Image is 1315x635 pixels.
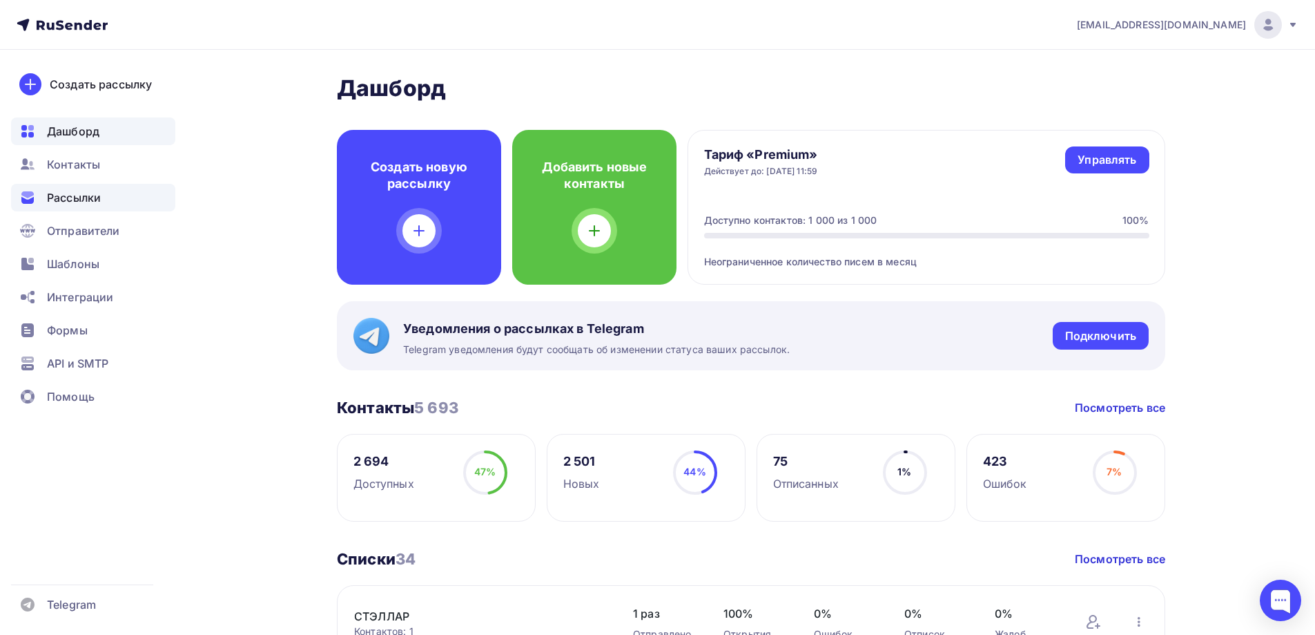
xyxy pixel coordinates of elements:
span: Шаблоны [47,256,99,272]
h4: Тариф «Premium» [704,146,818,163]
span: Интеграции [47,289,113,305]
a: Шаблоны [11,250,175,278]
div: Доступных [353,475,414,492]
span: 1% [897,466,911,477]
div: Управлять [1078,152,1136,168]
div: 75 [773,453,839,470]
h3: Контакты [337,398,458,417]
a: Посмотреть все [1075,551,1165,567]
span: 34 [396,550,416,568]
span: 7% [1107,466,1122,477]
a: Посмотреть все [1075,399,1165,416]
div: Ошибок [983,475,1027,492]
a: Рассылки [11,184,175,211]
span: [EMAIL_ADDRESS][DOMAIN_NAME] [1077,18,1246,32]
div: 100% [1122,214,1149,227]
span: Формы [47,322,88,339]
div: Неограниченное количество писем в месяц [704,238,1149,269]
h4: Добавить новые контакты [534,159,654,192]
span: 5 693 [414,399,458,417]
a: СТЭЛЛАР [354,608,589,625]
span: 0% [995,605,1058,622]
span: 1 раз [633,605,696,622]
span: Рассылки [47,189,101,206]
a: Формы [11,316,175,344]
a: [EMAIL_ADDRESS][DOMAIN_NAME] [1077,11,1298,39]
span: Помощь [47,388,95,405]
h4: Создать новую рассылку [359,159,479,192]
div: Отписанных [773,475,839,492]
a: Отправители [11,217,175,245]
span: Telegram уведомления будут сообщать об изменении статуса ваших рассылок. [403,343,790,357]
h2: Дашборд [337,75,1165,102]
span: 44% [683,466,705,477]
span: 0% [904,605,967,622]
div: Действует до: [DATE] 11:59 [704,166,818,177]
a: Дашборд [11,117,175,145]
span: Уведомления о рассылках в Telegram [403,321,790,337]
div: 423 [983,453,1027,470]
div: Доступно контактов: 1 000 из 1 000 [704,214,877,227]
span: 100% [723,605,786,622]
span: 47% [474,466,496,477]
a: Контакты [11,151,175,178]
span: 0% [814,605,877,622]
div: 2 694 [353,453,414,470]
div: Подключить [1065,328,1136,344]
span: API и SMTP [47,355,108,372]
div: Новых [563,475,600,492]
span: Контакты [47,156,100,173]
span: Отправители [47,222,120,239]
div: Создать рассылку [50,76,152,93]
span: Дашборд [47,123,99,140]
h3: Списки [337,549,416,569]
div: 2 501 [563,453,600,470]
span: Telegram [47,596,96,613]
